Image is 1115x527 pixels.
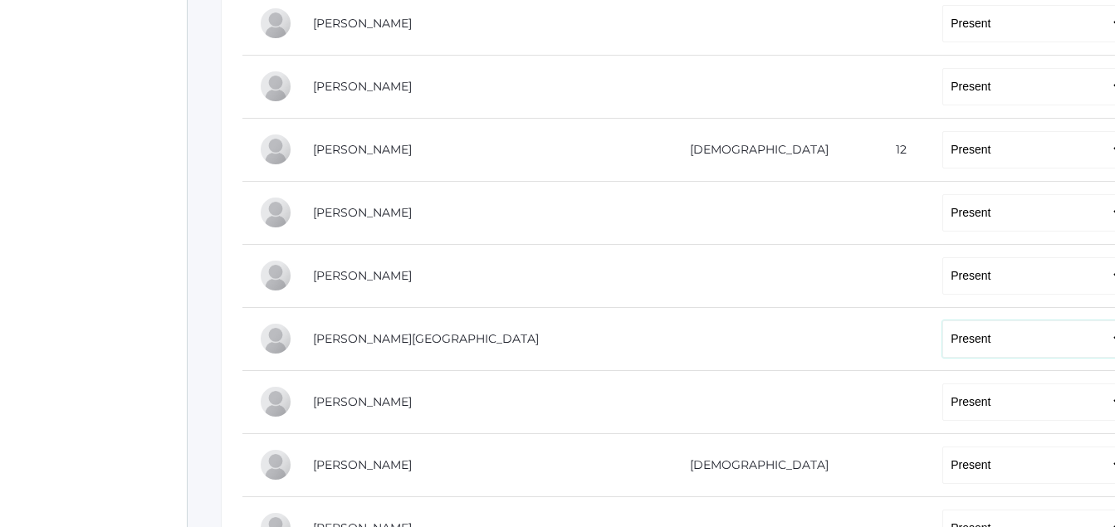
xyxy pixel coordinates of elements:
div: Gabby Brozek [259,7,292,40]
a: [PERSON_NAME][GEOGRAPHIC_DATA] [313,331,539,346]
div: Payton Paterson [259,385,292,418]
a: [PERSON_NAME] [313,16,412,31]
td: 12 [864,118,926,181]
td: [DEMOGRAPHIC_DATA] [641,433,864,496]
td: [DEMOGRAPHIC_DATA] [641,118,864,181]
a: [PERSON_NAME] [313,79,412,94]
a: [PERSON_NAME] [313,457,412,472]
div: Shelby Hill [259,322,292,355]
a: [PERSON_NAME] [313,268,412,283]
a: [PERSON_NAME] [313,205,412,220]
a: [PERSON_NAME] [313,142,412,157]
div: Raelyn Hazen [259,259,292,292]
div: Rachel Hayton [259,196,292,229]
div: Cole Pecor [259,448,292,481]
a: [PERSON_NAME] [313,394,412,409]
div: Chase Farnes [259,133,292,166]
div: Eva Carr [259,70,292,103]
